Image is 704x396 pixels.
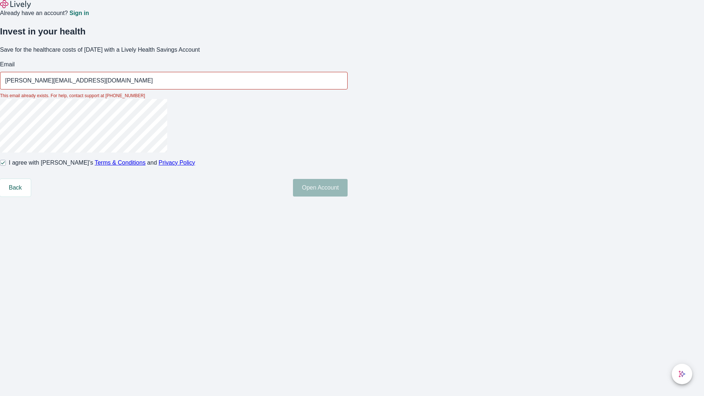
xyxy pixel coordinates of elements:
svg: Lively AI Assistant [678,370,686,378]
a: Sign in [69,10,89,16]
button: chat [672,364,692,384]
span: I agree with [PERSON_NAME]’s and [9,158,195,167]
a: Terms & Conditions [95,159,146,166]
a: Privacy Policy [159,159,195,166]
